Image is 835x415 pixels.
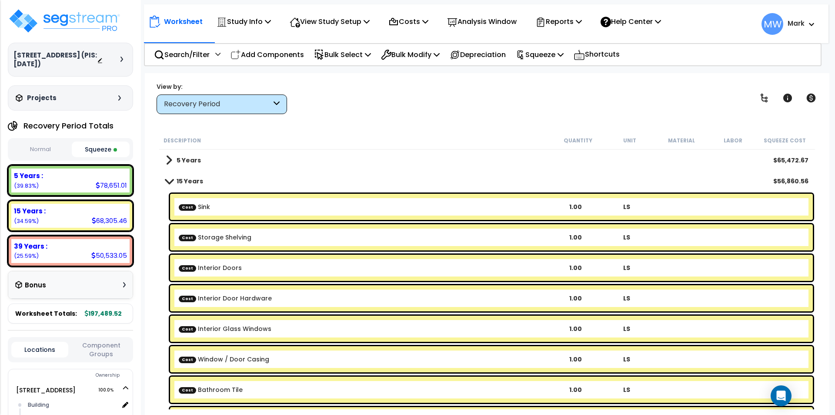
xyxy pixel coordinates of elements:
[551,385,601,394] div: 1.00
[381,49,440,61] p: Bulk Modify
[92,216,127,225] div: 68,305.46
[91,251,127,260] div: 50,533.05
[14,217,39,225] small: 34.58687732296556%
[516,49,564,61] p: Squeeze
[564,137,592,144] small: Quantity
[179,234,196,241] span: Cost
[73,341,130,359] button: Component Groups
[177,177,203,186] b: 15 Years
[16,386,76,395] a: [STREET_ADDRESS] 100.0%
[164,16,203,27] p: Worksheet
[788,19,805,28] b: Mark
[179,387,196,393] span: Cost
[447,16,517,27] p: Analysis Window
[154,49,210,61] p: Search/Filter
[85,309,122,318] b: 197,489.52
[551,202,601,211] div: 1.00
[551,355,601,364] div: 1.00
[601,385,651,394] div: LS
[13,51,97,68] h3: [STREET_ADDRESS] (PIS: [DATE])
[569,44,625,65] div: Shortcuts
[601,263,651,272] div: LS
[551,263,601,272] div: 1.00
[96,181,127,190] div: 78,651.01
[314,49,371,61] p: Bulk Select
[177,156,201,165] b: 5 Years
[771,385,792,406] div: Open Intercom Messenger
[25,282,46,289] h3: Bonus
[551,294,601,303] div: 1.00
[179,265,196,271] span: Cost
[574,48,620,61] p: Shortcuts
[773,156,808,165] div: $65,472.67
[179,355,269,364] a: Custom Item
[226,44,309,65] div: Add Components
[179,204,196,210] span: Cost
[179,324,271,333] a: Custom Item
[179,385,243,394] a: Custom Item
[217,16,271,27] p: Study Info
[157,82,287,91] div: View by:
[388,16,428,27] p: Costs
[724,137,742,144] small: Labor
[98,385,121,395] span: 100.0%
[179,295,196,302] span: Cost
[164,137,201,144] small: Description
[14,242,47,251] b: 39 Years :
[179,233,251,242] a: Custom Item
[773,177,808,186] div: $56,860.56
[450,49,506,61] p: Depreciation
[668,137,695,144] small: Material
[179,294,272,303] a: Custom Item
[14,252,39,260] small: 25.587711085994744%
[26,400,119,410] div: Building
[623,137,636,144] small: Unit
[551,233,601,242] div: 1.00
[601,16,661,27] p: Help Center
[535,16,582,27] p: Reports
[601,355,651,364] div: LS
[230,49,304,61] p: Add Components
[601,233,651,242] div: LS
[445,44,511,65] div: Depreciation
[551,324,601,333] div: 1.00
[14,171,43,180] b: 5 Years :
[14,182,39,189] small: 39.82541159103969%
[8,8,121,34] img: logo_pro_r.png
[601,324,651,333] div: LS
[11,342,68,358] button: Locations
[23,121,114,130] h4: Recovery Period Totals
[764,137,806,144] small: Squeeze Cost
[26,370,133,381] div: Ownership
[27,94,57,102] h3: Projects
[290,16,370,27] p: View Study Setup
[179,356,196,363] span: Cost
[11,142,70,157] button: Normal
[762,13,783,35] span: MW
[14,206,46,216] b: 15 Years :
[179,263,242,272] a: Custom Item
[601,294,651,303] div: LS
[164,99,271,109] div: Recovery Period
[601,202,651,211] div: LS
[179,202,210,211] a: Custom Item
[179,326,196,332] span: Cost
[15,309,77,318] span: Worksheet Totals:
[72,142,130,157] button: Squeeze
